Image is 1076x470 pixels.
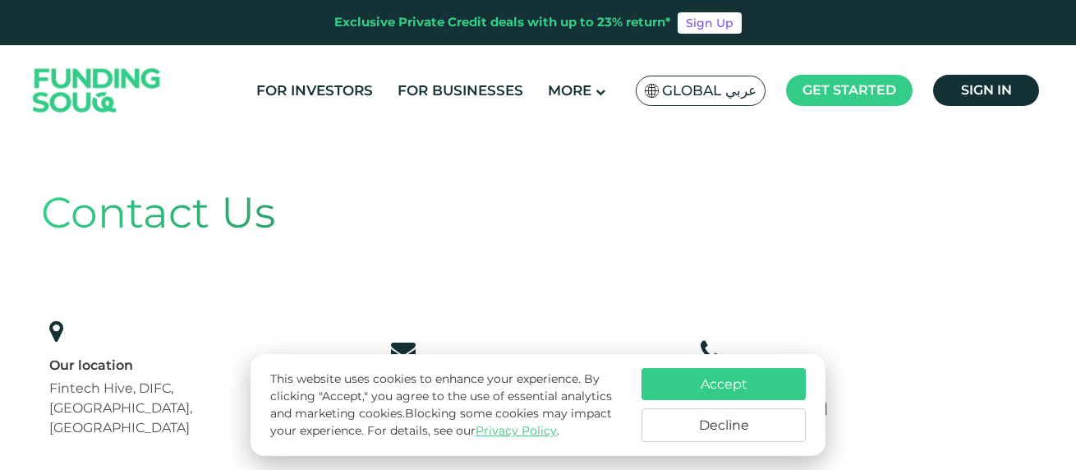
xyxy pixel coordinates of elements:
a: For Businesses [393,77,527,104]
a: Privacy Policy [476,423,557,438]
span: Fintech Hive, DIFC, [GEOGRAPHIC_DATA], [GEOGRAPHIC_DATA] [49,380,192,435]
img: SA Flag [645,84,660,98]
img: Logo [16,49,177,132]
span: Global عربي [662,81,756,100]
a: For Investors [252,77,377,104]
span: Get started [802,82,896,98]
a: Sign in [933,75,1039,106]
span: Blocking some cookies may impact your experience. [270,406,612,438]
a: Sign Up [678,12,742,34]
button: Decline [641,408,806,442]
div: Exclusive Private Credit deals with up to 23% return* [334,13,671,32]
button: Accept [641,368,806,400]
div: Contact Us [41,181,1035,245]
span: Sign in [961,82,1012,98]
p: This website uses cookies to enhance your experience. By clicking "Accept," you agree to the use ... [270,371,625,440]
div: Our location [49,357,319,375]
span: More [548,82,591,99]
span: For details, see our . [367,423,559,438]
